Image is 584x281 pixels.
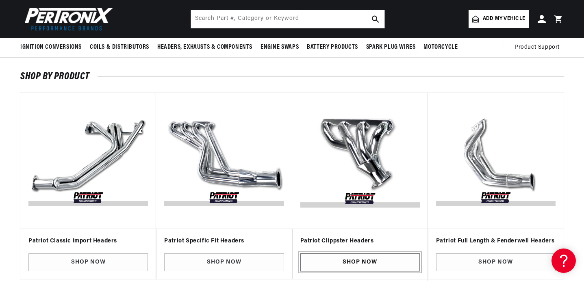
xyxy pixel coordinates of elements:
[419,38,462,57] summary: Motorcycle
[303,38,362,57] summary: Battery Products
[164,101,284,220] img: Patriot-Specific-Fit-Headers-v1588104112434.jpg
[20,73,564,81] h2: SHOP BY PRODUCT
[515,38,564,57] summary: Product Support
[20,38,86,57] summary: Ignition Conversions
[261,43,299,52] span: Engine Swaps
[164,237,284,245] h3: Patriot Specific Fit Headers
[423,43,458,52] span: Motorcycle
[256,38,303,57] summary: Engine Swaps
[362,38,420,57] summary: Spark Plug Wires
[28,253,148,272] a: Shop Now
[300,253,420,272] a: Shop Now
[28,101,148,220] img: Patriot-Classic-Import-Headers-v1588104940254.jpg
[20,43,82,52] span: Ignition Conversions
[367,10,384,28] button: search button
[366,43,416,52] span: Spark Plug Wires
[483,15,525,23] span: Add my vehicle
[157,43,252,52] span: Headers, Exhausts & Components
[515,43,560,52] span: Product Support
[90,43,149,52] span: Coils & Distributors
[469,10,529,28] a: Add my vehicle
[153,38,256,57] summary: Headers, Exhausts & Components
[436,253,556,272] a: Shop Now
[191,10,384,28] input: Search Part #, Category or Keyword
[20,5,114,33] img: Pertronix
[28,237,148,245] h3: Patriot Classic Import Headers
[307,43,358,52] span: Battery Products
[164,253,284,272] a: Shop Now
[436,101,556,220] img: Patriot-Fenderwell-111-v1590437195265.jpg
[300,237,420,245] h3: Patriot Clippster Headers
[436,237,556,245] h3: Patriot Full Length & Fenderwell Headers
[298,99,421,223] img: Patriot-Clippster-Headers-v1588104121313.jpg
[86,38,153,57] summary: Coils & Distributors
